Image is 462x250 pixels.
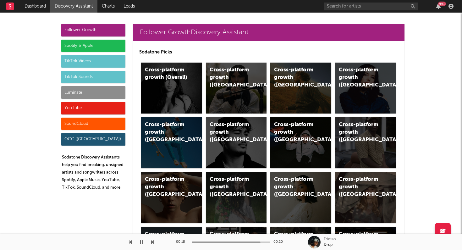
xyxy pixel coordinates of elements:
[210,121,252,144] div: Cross-platform growth ([GEOGRAPHIC_DATA])
[324,236,336,242] div: Friqtao
[274,176,317,198] div: Cross-platform growth ([GEOGRAPHIC_DATA])
[270,172,331,223] a: Cross-platform growth ([GEOGRAPHIC_DATA])
[324,242,333,248] div: Drop
[335,172,396,223] a: Cross-platform growth ([GEOGRAPHIC_DATA])
[61,102,125,114] div: YouTube
[141,117,202,168] a: Cross-platform growth ([GEOGRAPHIC_DATA])
[274,66,317,89] div: Cross-platform growth ([GEOGRAPHIC_DATA])
[335,63,396,114] a: Cross-platform growth ([GEOGRAPHIC_DATA])
[62,154,125,192] p: Sodatone Discovery Assistants help you find breaking, unsigned artists and songwriters across Spo...
[145,121,188,144] div: Cross-platform growth ([GEOGRAPHIC_DATA])
[141,172,202,223] a: Cross-platform growth ([GEOGRAPHIC_DATA])
[339,121,382,144] div: Cross-platform growth ([GEOGRAPHIC_DATA])
[339,176,382,198] div: Cross-platform growth ([GEOGRAPHIC_DATA])
[438,2,446,6] div: 99 +
[61,71,125,83] div: TikTok Sounds
[274,121,317,144] div: Cross-platform growth ([GEOGRAPHIC_DATA]/GSA)
[206,172,267,223] a: Cross-platform growth ([GEOGRAPHIC_DATA])
[61,55,125,68] div: TikTok Videos
[61,133,125,146] div: OCC ([GEOGRAPHIC_DATA])
[133,24,404,41] a: Follower GrowthDiscovery Assistant
[324,3,418,10] input: Search for artists
[61,24,125,36] div: Follower Growth
[61,86,125,99] div: Luminate
[145,66,188,81] div: Cross-platform growth (Overall)
[141,63,202,114] a: Cross-platform growth (Overall)
[270,117,331,168] a: Cross-platform growth ([GEOGRAPHIC_DATA]/GSA)
[210,176,252,198] div: Cross-platform growth ([GEOGRAPHIC_DATA])
[270,63,331,114] a: Cross-platform growth ([GEOGRAPHIC_DATA])
[273,238,286,246] div: 00:20
[145,176,188,198] div: Cross-platform growth ([GEOGRAPHIC_DATA])
[339,66,382,89] div: Cross-platform growth ([GEOGRAPHIC_DATA])
[335,117,396,168] a: Cross-platform growth ([GEOGRAPHIC_DATA])
[61,118,125,130] div: SoundCloud
[210,66,252,89] div: Cross-platform growth ([GEOGRAPHIC_DATA])
[176,238,189,246] div: 00:18
[139,48,398,56] p: Sodatone Picks
[61,40,125,52] div: Spotify & Apple
[436,4,441,9] button: 99+
[206,63,267,114] a: Cross-platform growth ([GEOGRAPHIC_DATA])
[206,117,267,168] a: Cross-platform growth ([GEOGRAPHIC_DATA])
